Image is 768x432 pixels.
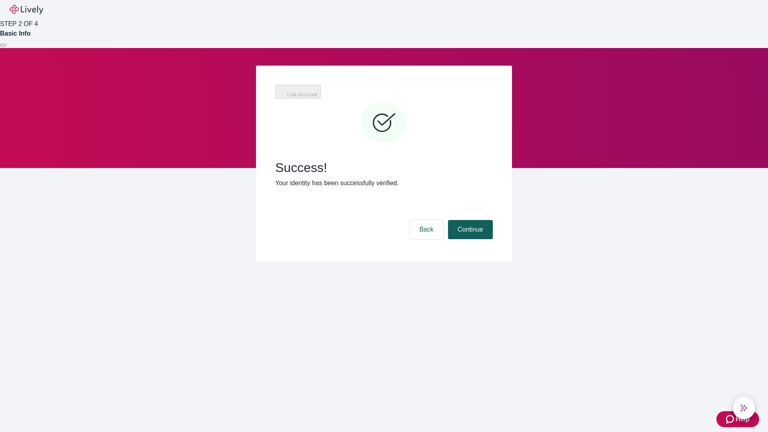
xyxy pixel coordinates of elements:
[736,414,750,424] span: Help
[275,160,493,175] span: Success!
[275,85,321,99] button: Link Account
[740,404,748,412] svg: Lively AI Assistant
[275,178,493,188] p: Your identity has been successfully verified.
[716,411,759,427] button: Zendesk support iconHelp
[448,220,493,239] button: Continue
[726,414,736,424] svg: Zendesk support icon
[733,397,755,419] button: chat
[360,99,408,147] svg: Checkmark icon
[10,5,43,14] img: Lively
[410,220,443,239] button: Back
